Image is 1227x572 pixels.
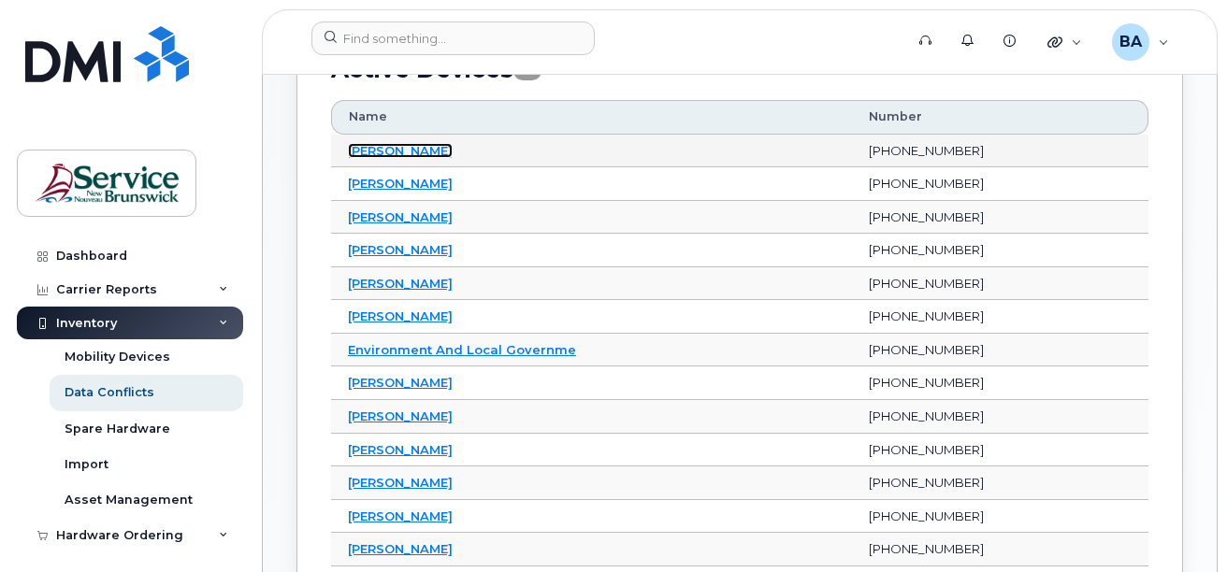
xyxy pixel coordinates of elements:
div: Bishop, April (ELG/EGL) [1099,23,1182,61]
td: [PHONE_NUMBER] [852,300,1148,334]
input: Find something... [311,21,595,55]
td: [PHONE_NUMBER] [852,400,1148,434]
th: Number [852,100,1148,134]
a: [PERSON_NAME] [348,242,453,257]
td: [PHONE_NUMBER] [852,234,1148,267]
a: [PERSON_NAME] [348,143,453,158]
a: [PERSON_NAME] [348,276,453,291]
td: [PHONE_NUMBER] [852,366,1148,400]
td: [PHONE_NUMBER] [852,135,1148,168]
td: [PHONE_NUMBER] [852,167,1148,201]
a: [PERSON_NAME] [348,541,453,556]
td: [PHONE_NUMBER] [852,434,1148,467]
div: Quicklinks [1034,23,1095,61]
td: [PHONE_NUMBER] [852,267,1148,301]
span: BA [1119,31,1142,53]
td: [PHONE_NUMBER] [852,334,1148,367]
a: Environment And Local Governme [348,342,576,357]
a: [PERSON_NAME] [348,176,453,191]
td: [PHONE_NUMBER] [852,201,1148,235]
a: [PERSON_NAME] [348,442,453,457]
a: [PERSON_NAME] [348,508,453,523]
a: [PERSON_NAME] [348,408,453,423]
th: Name [331,100,852,134]
a: [PERSON_NAME] [348,209,453,224]
a: [PERSON_NAME] [348,475,453,490]
td: [PHONE_NUMBER] [852,466,1148,500]
td: [PHONE_NUMBER] [852,533,1148,566]
td: [PHONE_NUMBER] [852,500,1148,534]
a: [PERSON_NAME] [348,308,453,323]
a: [PERSON_NAME] [348,375,453,390]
